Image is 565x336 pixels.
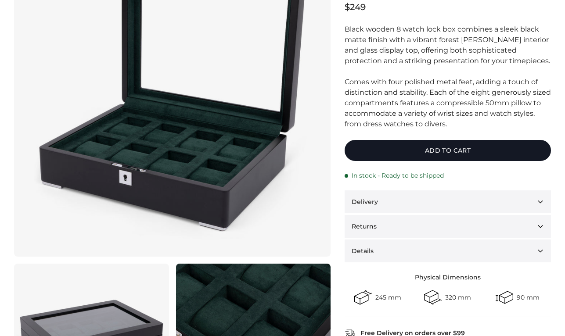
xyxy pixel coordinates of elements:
div: Width [354,289,372,306]
div: 320 mm [445,294,471,300]
span: In stock - Ready to be shipped [352,172,444,180]
button: Delivery [345,190,551,213]
div: 90 mm [517,294,540,300]
div: Physical Dimensions [345,273,551,282]
button: Returns [345,215,551,238]
button: Details [345,239,551,262]
div: Height [496,289,513,306]
button: Add to cart [345,140,551,161]
div: 245 mm [375,294,401,300]
span: $249 [345,1,366,13]
p: Black wooden 8 watch lock box combines a sleek black matte finish with a vibrant forest [PERSON_N... [345,24,551,129]
div: Length [424,289,442,306]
